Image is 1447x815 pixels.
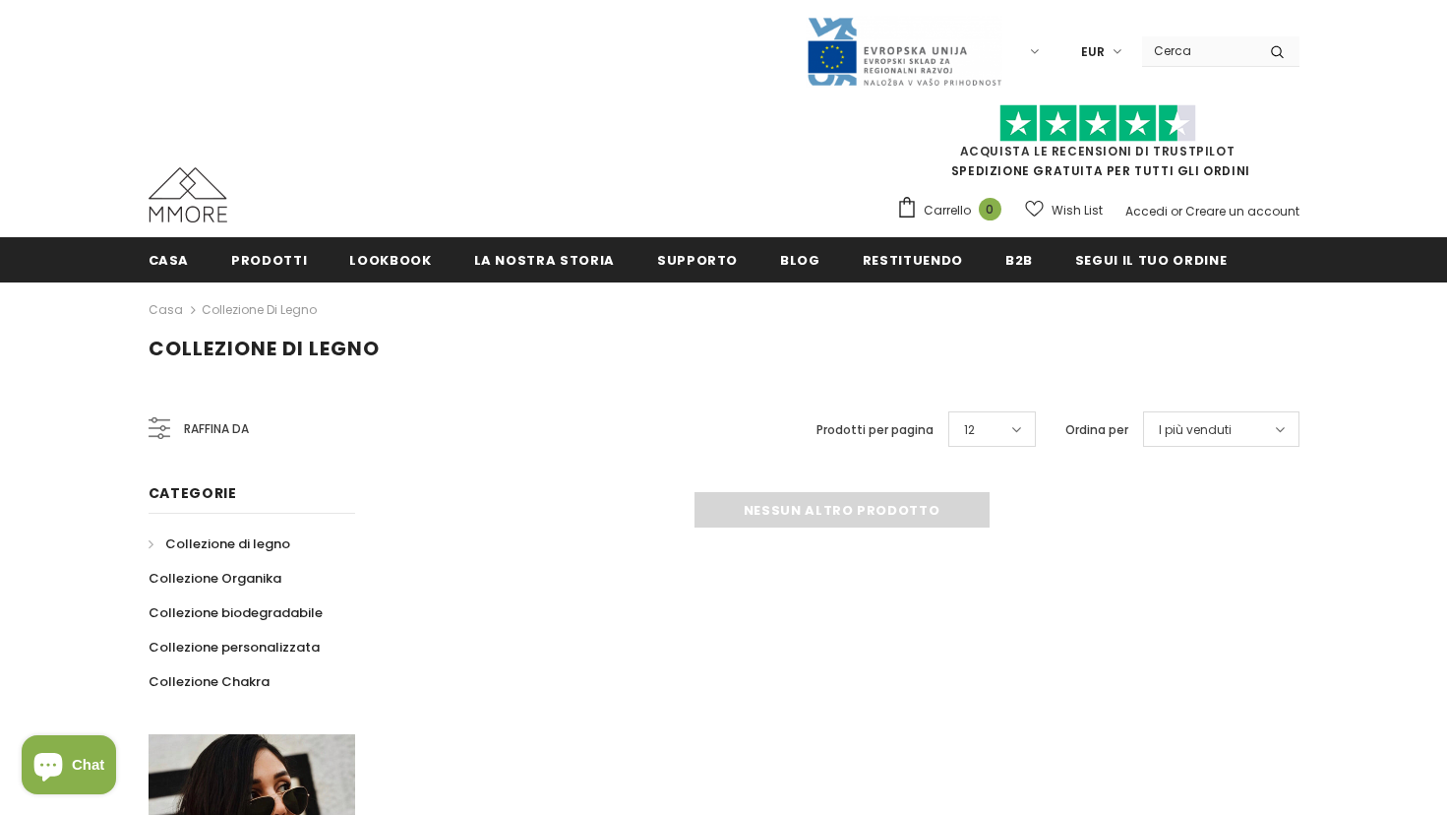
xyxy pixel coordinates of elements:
span: Collezione di legno [149,335,380,362]
span: Lookbook [349,251,431,270]
a: Javni Razpis [806,42,1002,59]
a: Collezione personalizzata [149,630,320,664]
span: Blog [780,251,820,270]
span: Categorie [149,483,237,503]
a: B2B [1005,237,1033,282]
a: Wish List [1025,193,1103,227]
span: EUR [1081,42,1105,62]
span: Restituendo [863,251,963,270]
inbox-online-store-chat: Shopify online store chat [16,735,122,799]
a: supporto [657,237,738,282]
span: I più venduti [1159,420,1232,440]
a: Casa [149,298,183,322]
a: Segui il tuo ordine [1075,237,1227,282]
span: B2B [1005,251,1033,270]
span: Collezione biodegradabile [149,603,323,622]
a: Acquista le recensioni di TrustPilot [960,143,1236,159]
input: Search Site [1142,36,1255,65]
span: La nostra storia [474,251,615,270]
img: Fidati di Pilot Stars [999,104,1196,143]
span: Collezione di legno [165,534,290,553]
span: Wish List [1052,201,1103,220]
span: 12 [964,420,975,440]
a: Accedi [1125,203,1168,219]
img: Casi MMORE [149,167,227,222]
a: Collezione di legno [149,527,290,561]
a: Prodotti [231,237,307,282]
span: 0 [979,198,1001,220]
span: Collezione Chakra [149,672,270,691]
a: Blog [780,237,820,282]
a: Restituendo [863,237,963,282]
label: Prodotti per pagina [816,420,934,440]
a: Lookbook [349,237,431,282]
a: Collezione Chakra [149,664,270,699]
a: Casa [149,237,190,282]
a: Collezione di legno [202,301,317,318]
a: Creare un account [1185,203,1299,219]
a: Collezione biodegradabile [149,596,323,630]
span: Segui il tuo ordine [1075,251,1227,270]
a: Carrello 0 [896,196,1011,225]
span: SPEDIZIONE GRATUITA PER TUTTI GLI ORDINI [896,113,1299,179]
span: or [1171,203,1182,219]
img: Javni Razpis [806,16,1002,88]
span: Prodotti [231,251,307,270]
a: La nostra storia [474,237,615,282]
span: supporto [657,251,738,270]
span: Raffina da [184,418,249,440]
label: Ordina per [1065,420,1128,440]
span: Collezione Organika [149,569,281,588]
span: Collezione personalizzata [149,638,320,657]
span: Casa [149,251,190,270]
span: Carrello [924,201,971,220]
a: Collezione Organika [149,561,281,596]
